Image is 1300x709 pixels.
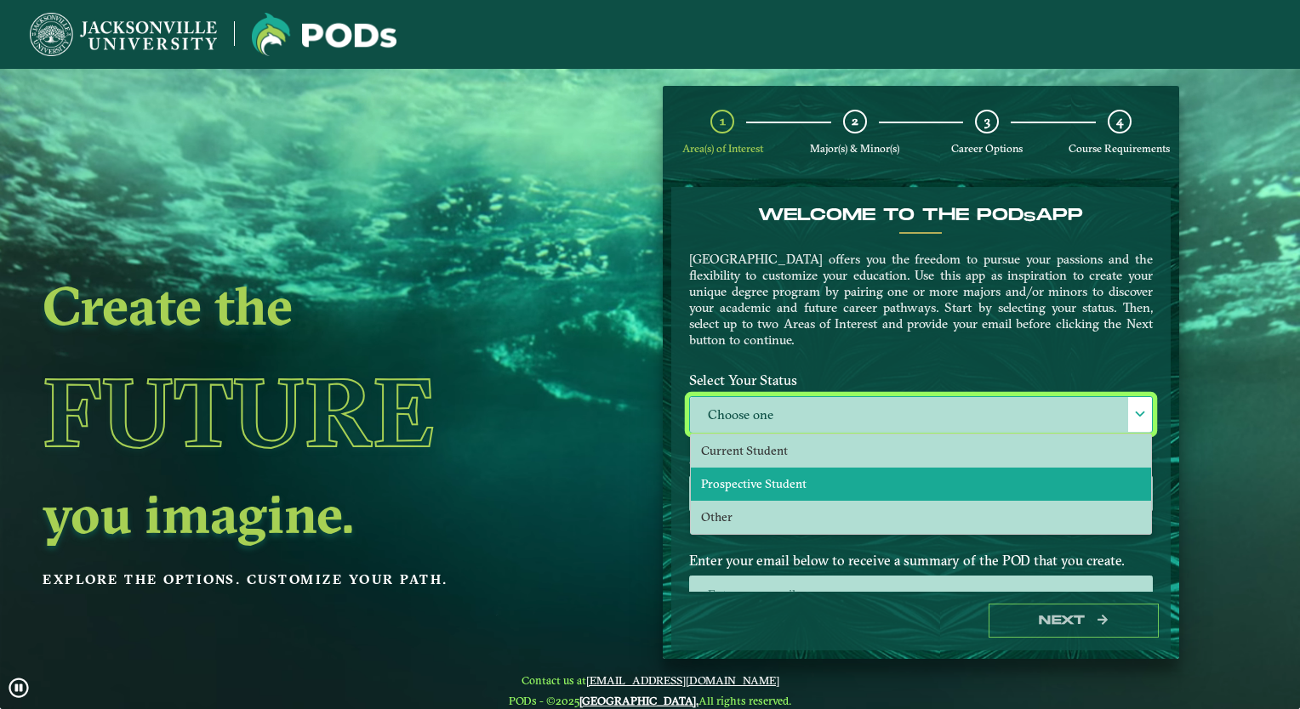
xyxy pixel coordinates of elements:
[689,514,695,526] sup: ⋆
[810,142,899,155] span: Major(s) & Minor(s)
[989,604,1159,638] button: Next
[43,490,543,537] h2: you imagine.
[1023,209,1035,225] sub: s
[509,673,791,687] span: Contact us at
[43,567,543,593] p: Explore the options. Customize your path.
[252,13,396,56] img: Jacksonville University logo
[676,544,1166,576] label: Enter your email below to receive a summary of the POD that you create.
[1116,113,1123,129] span: 4
[691,501,1151,534] li: Other
[689,251,1153,348] p: [GEOGRAPHIC_DATA] offers you the freedom to pursue your passions and the flexibility to customize...
[43,335,543,490] h1: Future
[689,576,1153,612] input: Enter your email
[689,205,1153,225] h4: Welcome to the POD app
[984,113,990,129] span: 3
[701,509,733,525] span: Other
[43,281,543,329] h2: Create the
[689,517,1153,533] p: Maximum 2 selections are allowed
[509,694,791,707] span: PODs - ©2025 All rights reserved.
[690,397,1152,434] label: Choose one
[1069,142,1170,155] span: Course Requirements
[701,443,788,458] span: Current Student
[676,445,1166,476] label: Select Your Area(s) of Interest
[579,694,698,707] a: [GEOGRAPHIC_DATA].
[852,113,858,129] span: 2
[676,365,1166,396] label: Select Your Status
[691,434,1151,468] li: Current Student
[586,673,779,687] a: [EMAIL_ADDRESS][DOMAIN_NAME]
[682,142,763,155] span: Area(s) of Interest
[691,468,1151,501] li: Prospective Student
[951,142,1023,155] span: Career Options
[701,476,807,491] span: Prospective Student
[30,13,217,56] img: Jacksonville University logo
[720,113,726,129] span: 1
